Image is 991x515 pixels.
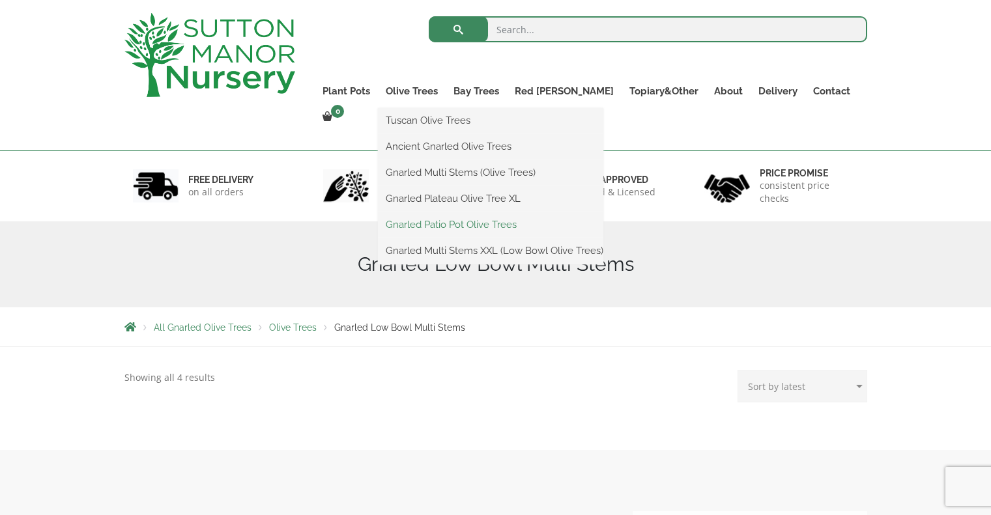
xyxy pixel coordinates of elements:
[124,322,867,332] nav: Breadcrumbs
[315,108,348,126] a: 0
[760,179,859,205] p: consistent price checks
[569,186,655,199] p: checked & Licensed
[738,370,867,402] select: Shop order
[188,186,253,199] p: on all orders
[334,322,465,333] span: Gnarled Low Bowl Multi Stems
[124,253,867,276] h1: Gnarled Low Bowl Multi Stems
[323,169,369,202] img: 2.jpg
[569,174,655,186] h6: Defra approved
[154,322,251,333] a: All Gnarled Olive Trees
[805,82,858,100] a: Contact
[378,189,603,208] a: Gnarled Plateau Olive Tree XL
[378,215,603,234] a: Gnarled Patio Pot Olive Trees
[378,241,603,260] a: Gnarled Multi Stems XXL (Low Bowl Olive Trees)
[378,163,603,182] a: Gnarled Multi Stems (Olive Trees)
[188,174,253,186] h6: FREE DELIVERY
[751,82,805,100] a: Delivery
[507,82,622,100] a: Red [PERSON_NAME]
[429,16,867,42] input: Search...
[622,82,706,100] a: Topiary&Other
[315,82,378,100] a: Plant Pots
[133,169,179,202] img: 1.jpg
[124,370,215,385] p: Showing all 4 results
[331,105,344,118] span: 0
[704,166,750,206] img: 4.jpg
[269,322,317,333] a: Olive Trees
[378,82,446,100] a: Olive Trees
[760,167,859,179] h6: Price promise
[124,13,295,97] img: logo
[378,111,603,130] a: Tuscan Olive Trees
[378,137,603,156] a: Ancient Gnarled Olive Trees
[446,82,507,100] a: Bay Trees
[706,82,751,100] a: About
